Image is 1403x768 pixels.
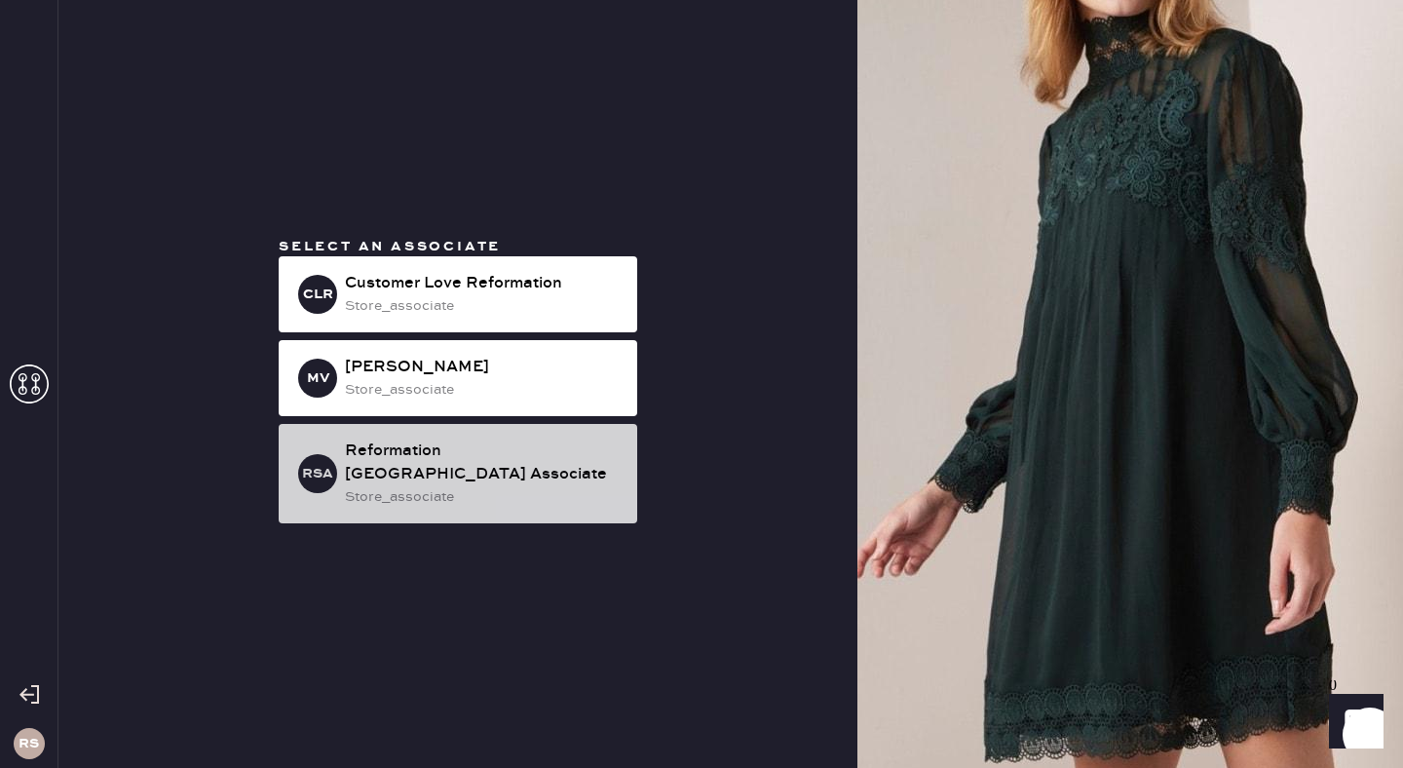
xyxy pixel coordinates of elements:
div: [PERSON_NAME] [345,356,622,379]
h3: RS [19,737,39,750]
h3: CLR [303,288,333,301]
span: Select an associate [279,238,501,255]
div: Customer Love Reformation [345,272,622,295]
h3: RSA [302,467,333,480]
h3: MV [307,371,329,385]
div: store_associate [345,379,622,401]
div: store_associate [345,486,622,508]
div: Reformation [GEOGRAPHIC_DATA] Associate [345,440,622,486]
div: store_associate [345,295,622,317]
iframe: Front Chat [1310,680,1394,764]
